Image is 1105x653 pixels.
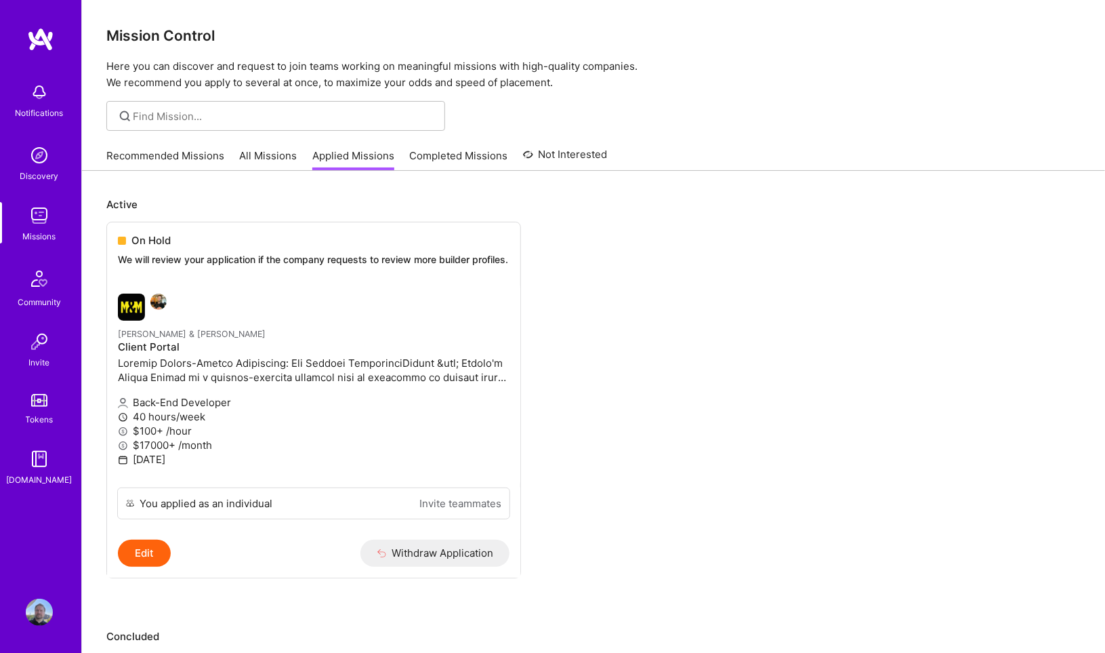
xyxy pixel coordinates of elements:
[16,106,64,120] div: Notifications
[7,473,72,487] div: [DOMAIN_NAME]
[118,438,509,452] p: $17000+ /month
[419,496,501,511] a: Invite teammates
[26,202,53,229] img: teamwork
[118,329,266,339] small: [PERSON_NAME] & [PERSON_NAME]
[131,233,171,248] span: On Hold
[26,328,53,355] img: Invite
[118,455,128,465] i: icon Calendar
[106,629,1081,644] p: Concluded
[118,441,128,451] i: icon MoneyGray
[31,394,47,407] img: tokens
[26,142,53,169] img: discovery
[118,540,171,567] button: Edit
[140,496,272,511] div: You applied as an individual
[29,355,50,370] div: Invite
[18,295,61,309] div: Community
[106,197,1081,212] p: Active
[106,27,1081,44] h3: Mission Control
[118,452,509,467] p: [DATE]
[118,412,128,422] i: icon Clock
[23,229,56,243] div: Missions
[27,27,54,52] img: logo
[20,169,59,183] div: Discovery
[106,149,224,171] a: Recommended Missions
[118,356,509,384] p: Loremip Dolors-Ametco Adipiscing: Eli Seddoei TemporinciDidunt &utl; Etdolo'm Aliqua Enimad mi v ...
[107,283,520,488] a: Morgan & Morgan company logoGabriel Taveira[PERSON_NAME] & [PERSON_NAME]Client PortalLoremip Dolo...
[23,262,56,295] img: Community
[26,79,53,106] img: bell
[22,599,56,626] a: User Avatar
[133,109,435,123] input: Find Mission...
[26,446,53,473] img: guide book
[106,58,1081,91] p: Here you can discover and request to join teams working on meaningful missions with high-quality ...
[118,395,509,410] p: Back-End Developer
[118,341,509,353] h4: Client Portal
[117,108,133,124] i: icon SearchGrey
[410,149,508,171] a: Completed Missions
[26,599,53,626] img: User Avatar
[118,427,128,437] i: icon MoneyGray
[118,253,509,266] p: We will review your application if the company requests to review more builder profiles.
[118,398,128,408] i: icon Applicant
[150,294,167,310] img: Gabriel Taveira
[26,412,54,427] div: Tokens
[240,149,297,171] a: All Missions
[312,149,394,171] a: Applied Missions
[118,424,509,438] p: $100+ /hour
[360,540,510,567] button: Withdraw Application
[523,146,608,171] a: Not Interested
[118,294,145,321] img: Morgan & Morgan company logo
[118,410,509,424] p: 40 hours/week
